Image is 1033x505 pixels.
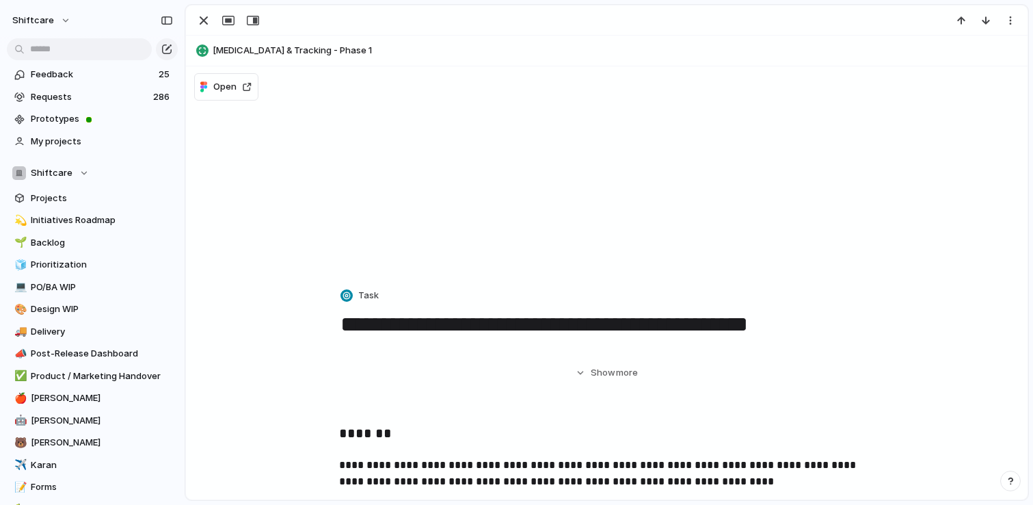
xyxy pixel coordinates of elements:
span: Post-Release Dashboard [31,347,173,361]
a: ✈️Karan [7,455,178,476]
button: 🧊 [12,258,26,272]
a: Projects [7,188,178,209]
span: Design WIP [31,302,173,316]
button: [MEDICAL_DATA] & Tracking - Phase 1 [192,40,1021,62]
span: Product / Marketing Handover [31,370,173,383]
div: 🤖 [14,413,24,428]
span: Feedback [31,68,155,81]
span: 25 [159,68,172,81]
span: Show [591,366,615,380]
span: Prioritization [31,258,173,272]
div: 💻 [14,279,24,295]
span: Open [213,80,237,94]
a: 🐻[PERSON_NAME] [7,432,178,453]
span: [PERSON_NAME] [31,436,173,450]
div: 🐻 [14,435,24,451]
div: 📣 [14,346,24,362]
button: Showmore [339,361,875,385]
span: Karan [31,458,173,472]
a: 🎨Design WIP [7,299,178,320]
span: Forms [31,480,173,494]
div: 🎨 [14,302,24,318]
button: 🐻 [12,436,26,450]
span: Initiatives Roadmap [31,213,173,227]
span: shiftcare [12,14,54,27]
span: Backlog [31,236,173,250]
div: 🚚 [14,324,24,339]
div: ✅ [14,368,24,384]
button: 🎨 [12,302,26,316]
span: Projects [31,192,173,205]
span: PO/BA WIP [31,281,173,294]
span: [MEDICAL_DATA] & Tracking - Phase 1 [213,44,1021,57]
button: 🤖 [12,414,26,428]
a: 🌱Backlog [7,233,178,253]
a: 💫Initiatives Roadmap [7,210,178,231]
button: ✈️ [12,458,26,472]
button: Open [194,73,258,101]
div: ✈️ [14,457,24,473]
a: Prototypes [7,109,178,129]
div: 💫 [14,213,24,229]
a: Requests286 [7,87,178,107]
span: Shiftcare [31,166,72,180]
button: Shiftcare [7,163,178,183]
span: Prototypes [31,112,173,126]
a: 🤖[PERSON_NAME] [7,411,178,431]
button: 📣 [12,347,26,361]
a: Feedback25 [7,64,178,85]
a: 🧊Prioritization [7,255,178,275]
button: 🍎 [12,391,26,405]
a: 🚚Delivery [7,322,178,342]
button: 💻 [12,281,26,294]
a: 🍎[PERSON_NAME] [7,388,178,409]
span: 286 [153,90,172,104]
span: more [616,366,638,380]
span: [PERSON_NAME] [31,391,173,405]
a: My projects [7,131,178,152]
div: 🍎 [14,391,24,406]
button: ✅ [12,370,26,383]
button: shiftcare [6,10,78,31]
span: Requests [31,90,149,104]
button: 🌱 [12,236,26,250]
span: Task [358,289,379,302]
span: [PERSON_NAME] [31,414,173,428]
div: 🧊 [14,257,24,273]
div: 🌱 [14,235,24,250]
button: 📝 [12,480,26,494]
a: 📣Post-Release Dashboard [7,344,178,364]
button: 💫 [12,213,26,227]
button: Task [338,286,383,306]
a: ✅Product / Marketing Handover [7,366,178,387]
span: Delivery [31,325,173,339]
span: My projects [31,135,173,148]
button: 🚚 [12,325,26,339]
div: 📝 [14,480,24,495]
a: 💻PO/BA WIP [7,277,178,298]
a: 📝Forms [7,477,178,497]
